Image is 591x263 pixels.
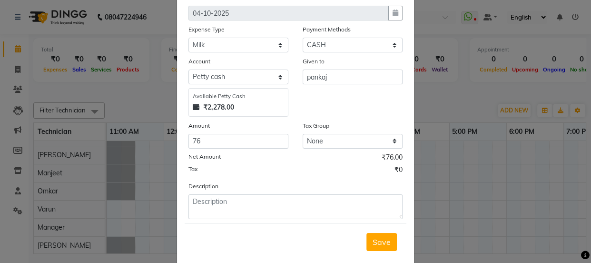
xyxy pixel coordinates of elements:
[394,165,403,177] span: ₹0
[188,152,221,161] label: Net Amount
[303,70,403,84] input: Given to
[203,102,234,112] strong: ₹2,278.00
[188,165,197,173] label: Tax
[193,92,284,101] div: Available Petty Cash
[303,25,351,34] label: Payment Methods
[188,182,218,191] label: Description
[188,57,210,66] label: Account
[188,121,210,130] label: Amount
[303,121,329,130] label: Tax Group
[366,233,397,251] button: Save
[188,134,288,149] input: Amount
[303,57,325,66] label: Given to
[188,25,225,34] label: Expense Type
[373,237,391,247] span: Save
[382,152,403,165] span: ₹76.00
